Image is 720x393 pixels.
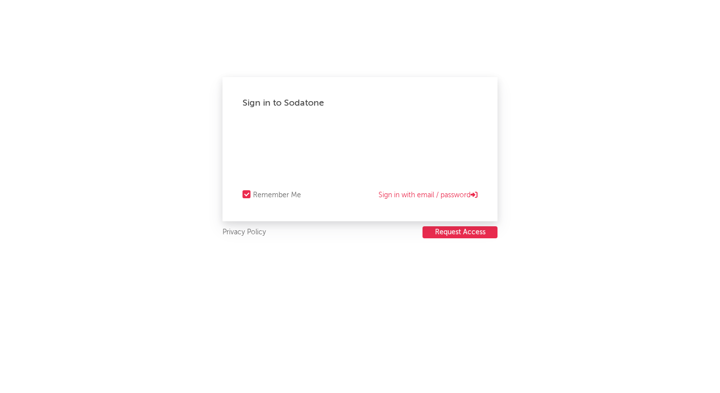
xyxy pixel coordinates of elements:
[242,97,477,109] div: Sign in to Sodatone
[222,226,266,239] a: Privacy Policy
[422,226,497,238] button: Request Access
[422,226,497,239] a: Request Access
[253,189,301,201] div: Remember Me
[378,189,477,201] a: Sign in with email / password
